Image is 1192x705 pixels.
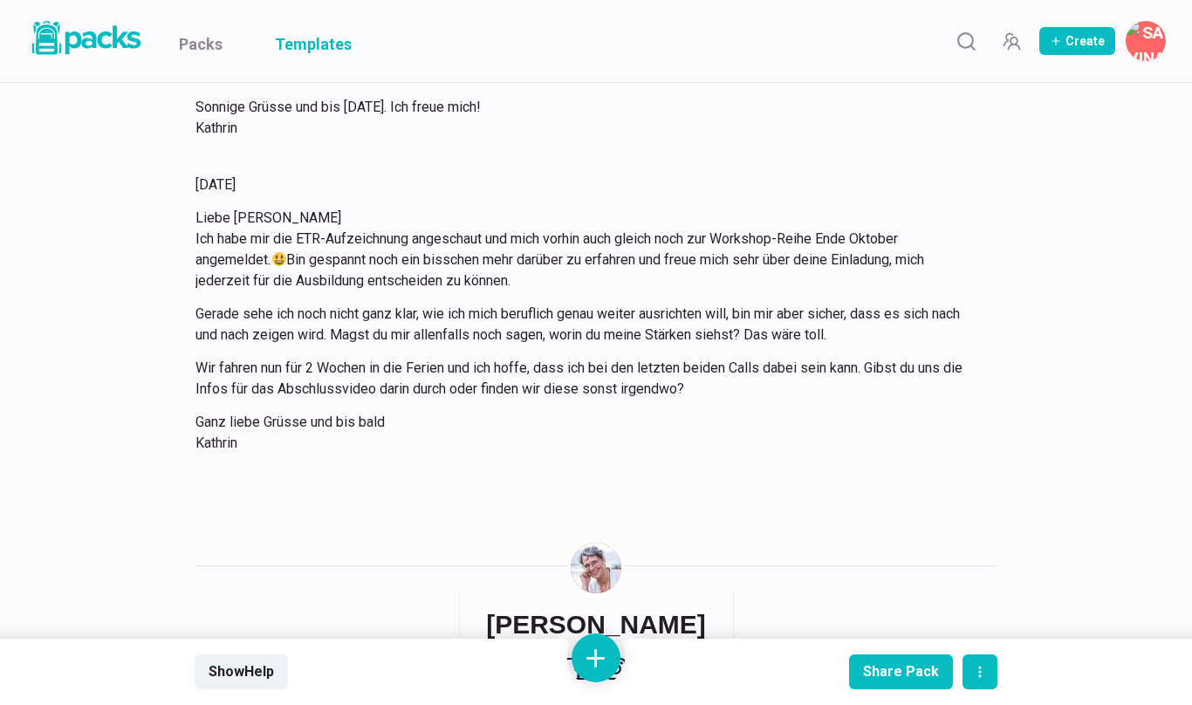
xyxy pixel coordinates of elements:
button: ShowHelp [195,654,288,689]
button: Create Pack [1039,27,1115,55]
button: Manage Team Invites [994,24,1029,58]
p: [DATE] [195,175,976,195]
p: Liebe [PERSON_NAME] Ich habe mir die ETR-Aufzeichnung angeschaut und mich vorhin auch gleich noch... [195,208,976,291]
img: Savina Tilmann [571,543,621,593]
p: Sonnige Grüsse und bis [DATE]. Ich freue mich! Kathrin [195,97,976,139]
button: actions [963,654,997,689]
button: Search [949,24,983,58]
p: Gerade sehe ich noch nicht ganz klar, wie ich mich beruflich genau weiter ausrichten will, bin mi... [195,304,976,346]
h6: [PERSON_NAME] [486,609,706,640]
div: Share Pack [863,663,939,680]
p: Wir fahren nun für 2 Wochen in die Ferien und ich hoffe, dass ich bei den letzten beiden Calls da... [195,358,976,400]
p: Ganz liebe Grüsse und bis bald Kathrin [195,412,976,454]
img: 😃 [272,252,286,266]
a: Packs logo [26,17,144,65]
img: Packs logo [26,17,144,58]
button: Savina Tilmann [1126,21,1166,61]
button: Share Pack [849,654,953,689]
